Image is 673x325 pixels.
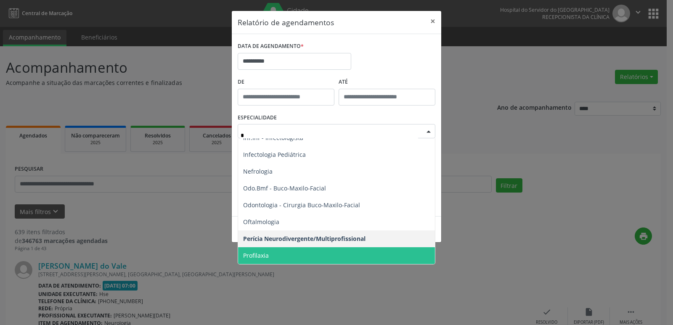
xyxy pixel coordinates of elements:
[243,218,279,226] span: Oftalmologia
[243,151,306,159] span: Infectologia Pediátrica
[238,76,334,89] label: De
[238,17,334,28] h5: Relatório de agendamentos
[424,11,441,32] button: Close
[339,76,435,89] label: ATÉ
[238,111,277,124] label: ESPECIALIDADE
[243,235,366,243] span: Perícia Neurodivergente/Multiprofissional
[243,201,360,209] span: Odontologia - Cirurgia Buco-Maxilo-Facial
[238,40,304,53] label: DATA DE AGENDAMENTO
[243,184,326,192] span: Odo.Bmf - Buco-Maxilo-Facial
[243,167,273,175] span: Nefrologia
[243,251,269,259] span: Profilaxia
